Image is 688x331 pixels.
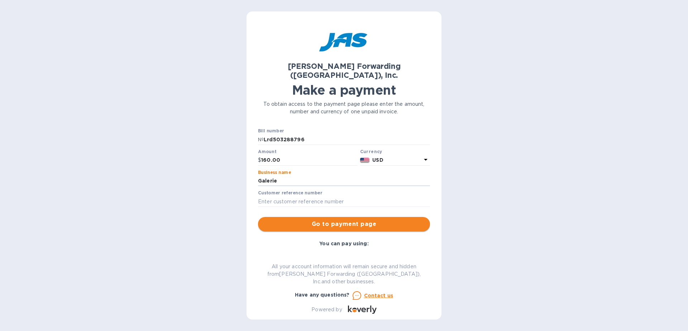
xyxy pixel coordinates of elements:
label: Customer reference number [258,191,322,195]
b: You can pay using: [319,241,368,246]
p: To obtain access to the payment page please enter the amount, number and currency of one unpaid i... [258,100,430,115]
p: № [258,136,264,143]
label: Business name [258,170,291,175]
b: Have any questions? [295,292,350,298]
label: Bill number [258,129,284,133]
b: USD [372,157,383,163]
p: All your account information will remain secure and hidden from [PERSON_NAME] Forwarding ([GEOGRA... [258,263,430,285]
input: Enter bill number [264,134,430,145]
p: $ [258,156,261,164]
img: USD [360,158,370,163]
input: Enter business name [258,176,430,186]
span: Go to payment page [264,220,424,228]
label: Amount [258,150,276,154]
input: Enter customer reference number [258,196,430,207]
button: Go to payment page [258,217,430,231]
b: [PERSON_NAME] Forwarding ([GEOGRAPHIC_DATA]), Inc. [288,62,401,80]
b: Currency [360,149,382,154]
u: Contact us [364,293,393,298]
p: Powered by [311,306,342,313]
input: 0.00 [261,155,357,166]
h1: Make a payment [258,82,430,98]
